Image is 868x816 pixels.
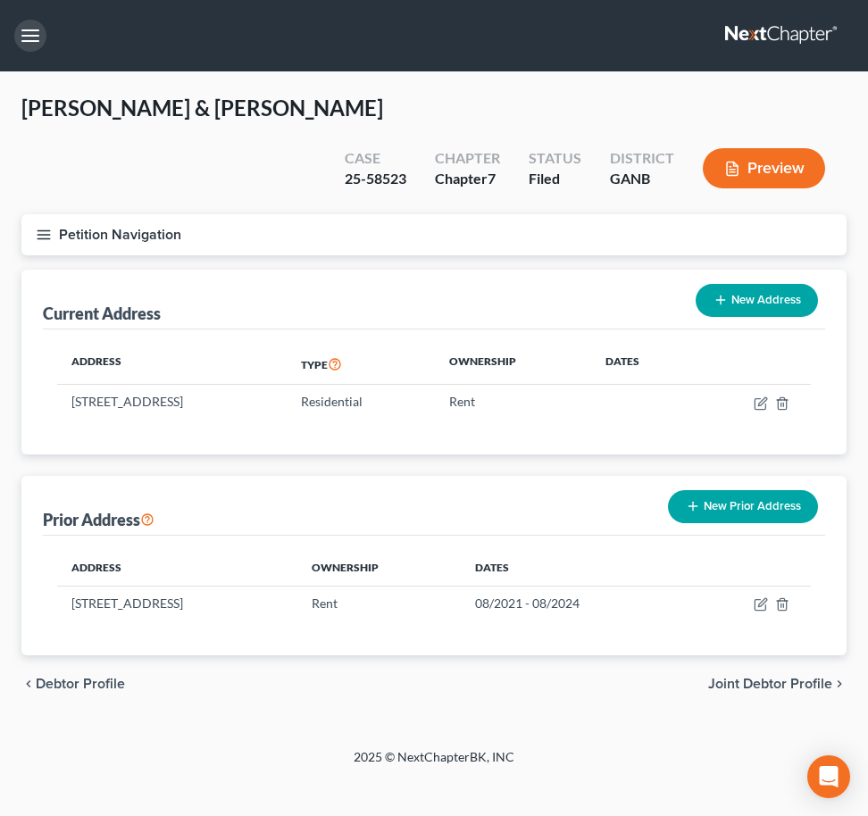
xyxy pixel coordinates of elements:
[529,169,581,189] div: Filed
[297,550,461,586] th: Ownership
[668,490,818,523] button: New Prior Address
[57,550,297,586] th: Address
[435,169,500,189] div: Chapter
[529,148,581,169] div: Status
[832,677,847,691] i: chevron_right
[57,385,287,419] td: [STREET_ADDRESS]
[36,677,125,691] span: Debtor Profile
[703,148,825,188] button: Preview
[435,148,500,169] div: Chapter
[696,284,818,317] button: New Address
[345,169,406,189] div: 25-58523
[461,550,689,586] th: Dates
[591,344,694,385] th: Dates
[345,148,406,169] div: Case
[21,214,847,255] button: Petition Navigation
[21,677,36,691] i: chevron_left
[287,385,435,419] td: Residential
[43,509,154,530] div: Prior Address
[807,755,850,798] div: Open Intercom Messenger
[21,95,383,121] span: [PERSON_NAME] & [PERSON_NAME]
[435,385,591,419] td: Rent
[461,586,689,620] td: 08/2021 - 08/2024
[297,586,461,620] td: Rent
[57,344,287,385] th: Address
[708,677,832,691] span: Joint Debtor Profile
[57,586,297,620] td: [STREET_ADDRESS]
[488,170,496,187] span: 7
[708,677,847,691] button: Joint Debtor Profile chevron_right
[610,148,674,169] div: District
[43,303,161,324] div: Current Address
[610,169,674,189] div: GANB
[113,748,755,780] div: 2025 © NextChapterBK, INC
[21,677,125,691] button: chevron_left Debtor Profile
[287,344,435,385] th: Type
[435,344,591,385] th: Ownership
